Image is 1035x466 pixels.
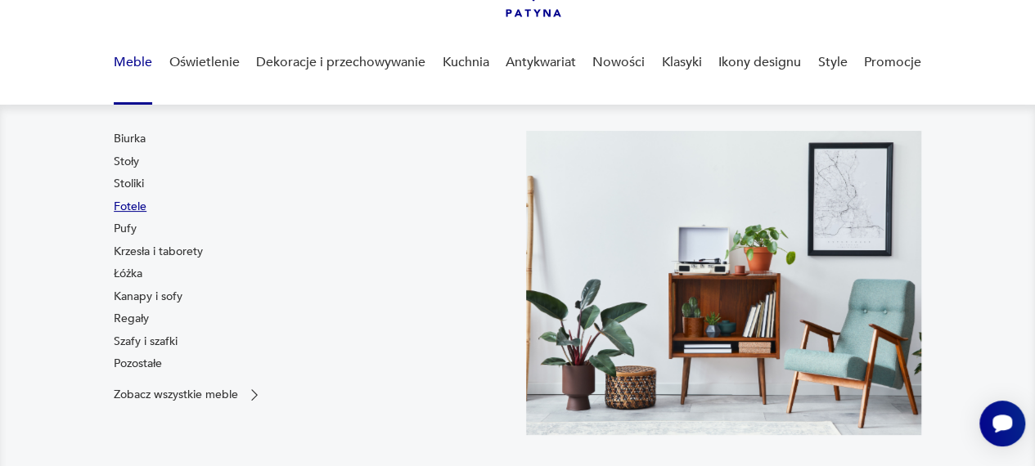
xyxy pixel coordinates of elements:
[114,389,238,400] p: Zobacz wszystkie meble
[114,266,142,282] a: Łóżka
[114,387,263,403] a: Zobacz wszystkie meble
[114,356,162,372] a: Pozostałe
[114,154,139,170] a: Stoły
[114,221,137,237] a: Pufy
[256,31,425,94] a: Dekoracje i przechowywanie
[442,31,488,94] a: Kuchnia
[114,131,146,147] a: Biurka
[864,31,921,94] a: Promocje
[114,334,178,350] a: Szafy i szafki
[114,311,149,327] a: Regały
[114,244,203,260] a: Krzesła i taborety
[506,31,576,94] a: Antykwariat
[592,31,645,94] a: Nowości
[169,31,240,94] a: Oświetlenie
[979,401,1025,446] iframe: Smartsupp widget button
[526,131,921,435] img: 969d9116629659dbb0bd4e745da535dc.jpg
[718,31,801,94] a: Ikony designu
[817,31,847,94] a: Style
[114,199,146,215] a: Fotele
[114,289,182,305] a: Kanapy i sofy
[114,31,152,94] a: Meble
[114,176,144,192] a: Stoliki
[662,31,702,94] a: Klasyki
